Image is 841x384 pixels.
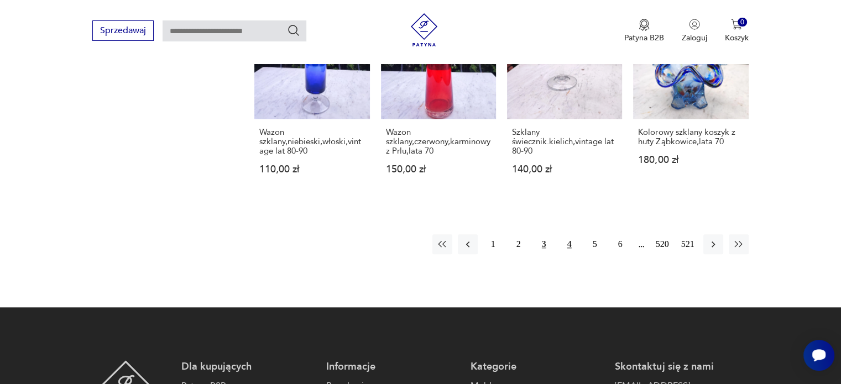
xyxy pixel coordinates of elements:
[381,4,496,196] a: Wazon szklany,czerwony,karminowy z Prlu,lata 70Wazon szklany,czerwony,karminowy z Prlu,lata 70150...
[259,165,364,174] p: 110,00 zł
[254,4,369,196] a: Wazon szklany,niebieski,włoski,vintage lat 80-90Wazon szklany,niebieski,włoski,vintage lat 80-901...
[725,19,749,43] button: 0Koszyk
[560,234,579,254] button: 4
[689,19,700,30] img: Ikonka użytkownika
[483,234,503,254] button: 1
[682,33,707,43] p: Zaloguj
[326,360,459,374] p: Informacje
[471,360,604,374] p: Kategorie
[624,19,664,43] a: Ikona medaluPatyna B2B
[509,234,529,254] button: 2
[408,13,441,46] img: Patyna - sklep z meblami i dekoracjami vintage
[624,33,664,43] p: Patyna B2B
[259,128,364,156] h3: Wazon szklany,niebieski,włoski,vintage lat 80-90
[585,234,605,254] button: 5
[638,128,743,146] h3: Kolorowy szklany koszyk z huty Ząbkowice,lata 70
[386,128,491,156] h3: Wazon szklany,czerwony,karminowy z Prlu,lata 70
[386,165,491,174] p: 150,00 zł
[738,18,747,27] div: 0
[803,340,834,371] iframe: Smartsupp widget button
[638,155,743,165] p: 180,00 zł
[652,234,672,254] button: 520
[624,19,664,43] button: Patyna B2B
[534,234,554,254] button: 3
[92,20,154,41] button: Sprzedawaj
[731,19,742,30] img: Ikona koszyka
[639,19,650,31] img: Ikona medalu
[678,234,698,254] button: 521
[512,128,617,156] h3: Szklany świecznik.kielich,vintage lat 80-90
[92,28,154,35] a: Sprzedawaj
[725,33,749,43] p: Koszyk
[615,360,748,374] p: Skontaktuj się z nami
[181,360,315,374] p: Dla kupujących
[512,165,617,174] p: 140,00 zł
[682,19,707,43] button: Zaloguj
[633,4,748,196] a: Kolorowy szklany koszyk z huty Ząbkowice,lata 70Kolorowy szklany koszyk z huty Ząbkowice,lata 701...
[507,4,622,196] a: Szklany świecznik.kielich,vintage lat 80-90Szklany świecznik.kielich,vintage lat 80-90140,00 zł
[287,24,300,37] button: Szukaj
[610,234,630,254] button: 6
